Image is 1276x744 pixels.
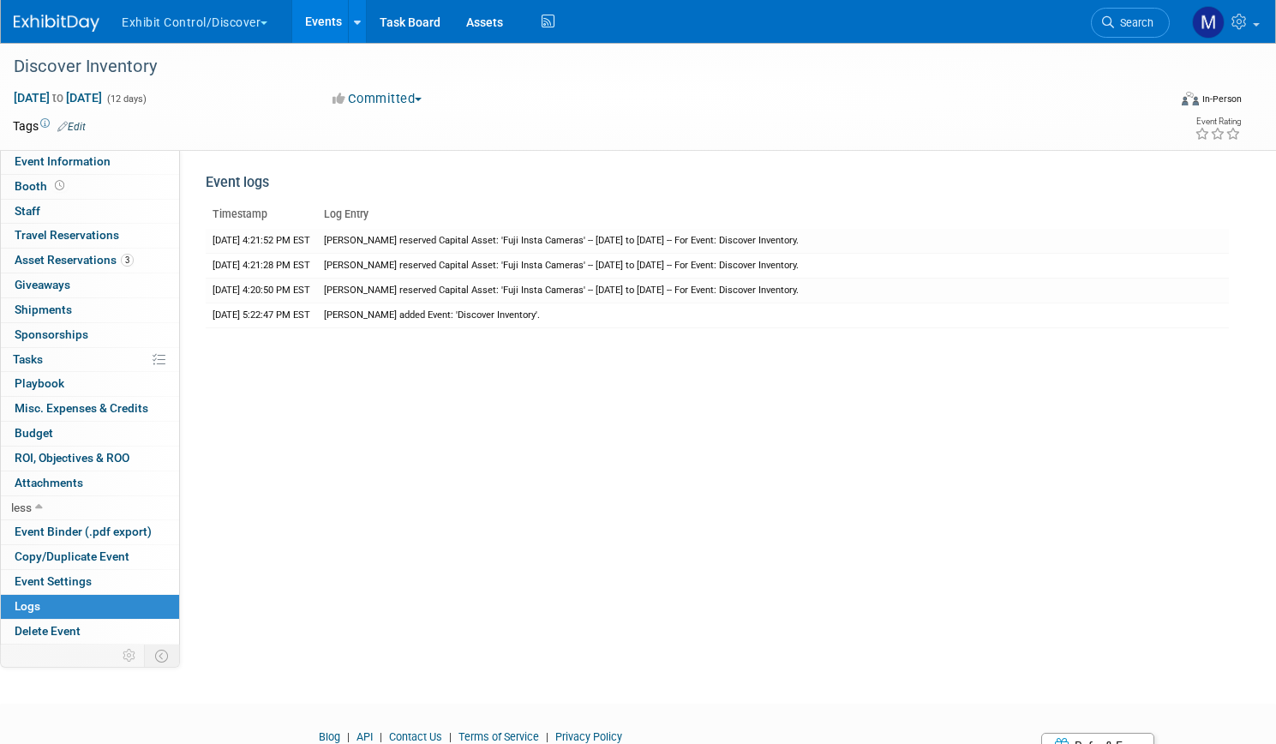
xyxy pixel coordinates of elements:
a: Attachments [1,471,179,495]
td: [DATE] 4:21:52 PM EST [206,229,317,254]
span: 3 [121,254,134,267]
td: Tags [13,117,86,135]
a: Budget [1,422,179,446]
span: Copy/Duplicate Event [15,549,129,563]
img: Matt h [1192,6,1225,39]
td: Toggle Event Tabs [145,645,180,667]
div: Event Rating [1195,117,1241,126]
span: [DATE] [DATE] [13,90,103,105]
span: | [375,730,386,743]
span: Event Binder (.pdf export) [15,525,152,538]
a: API [356,730,373,743]
td: [PERSON_NAME] added Event: 'Discover Inventory'. [317,303,1229,328]
a: Asset Reservations3 [1,249,179,273]
td: [PERSON_NAME] reserved Capital Asset: 'Fuji Insta Cameras' -- [DATE] to [DATE] -- For Event: Disc... [317,229,1229,254]
td: [PERSON_NAME] reserved Capital Asset: 'Fuji Insta Cameras' -- [DATE] to [DATE] -- For Event: Disc... [317,279,1229,303]
a: ROI, Objectives & ROO [1,447,179,471]
td: [DATE] 5:22:47 PM EST [206,303,317,328]
a: Playbook [1,372,179,396]
a: Tasks [1,348,179,372]
span: Attachments [15,476,83,489]
span: Booth [15,179,68,193]
a: Terms of Service [458,730,539,743]
a: Event Information [1,150,179,174]
a: Event Settings [1,570,179,594]
td: [PERSON_NAME] reserved Capital Asset: 'Fuji Insta Cameras' -- [DATE] to [DATE] -- For Event: Disc... [317,253,1229,278]
button: Committed [326,90,428,108]
div: In-Person [1201,93,1242,105]
div: Event Format [1058,89,1242,115]
span: ROI, Objectives & ROO [15,451,129,465]
span: Search [1114,16,1153,29]
div: Event logs [206,173,1229,201]
a: Travel Reservations [1,224,179,248]
a: Logs [1,595,179,619]
a: Edit [57,121,86,133]
span: less [11,501,32,514]
span: Budget [15,426,53,440]
span: Misc. Expenses & Credits [15,401,148,415]
a: Copy/Duplicate Event [1,545,179,569]
span: | [542,730,553,743]
a: less [1,496,179,520]
span: Logs [15,599,40,613]
span: Event Settings [15,574,92,588]
a: Delete Event [1,620,179,644]
span: Tasks [13,352,43,366]
span: Delete Event [15,624,81,638]
div: Discover Inventory [8,51,1137,82]
span: Event Information [15,154,111,168]
span: Travel Reservations [15,228,119,242]
span: Playbook [15,376,64,390]
a: Search [1091,8,1170,38]
a: Giveaways [1,273,179,297]
td: [DATE] 4:20:50 PM EST [206,279,317,303]
span: Staff [15,204,40,218]
a: Staff [1,200,179,224]
td: Personalize Event Tab Strip [115,645,145,667]
a: Sponsorships [1,323,179,347]
span: Shipments [15,303,72,316]
a: Shipments [1,298,179,322]
a: Booth [1,175,179,199]
span: | [343,730,354,743]
a: Privacy Policy [555,730,622,743]
a: Blog [319,730,340,743]
a: Contact Us [389,730,442,743]
span: Booth not reserved yet [51,179,68,192]
span: Sponsorships [15,327,88,341]
span: Giveaways [15,278,70,291]
span: to [50,91,66,105]
span: (12 days) [105,93,147,105]
img: ExhibitDay [14,15,99,32]
a: Event Binder (.pdf export) [1,520,179,544]
img: Format-Inperson.png [1182,92,1199,105]
a: Misc. Expenses & Credits [1,397,179,421]
span: Asset Reservations [15,253,134,267]
span: | [445,730,456,743]
td: [DATE] 4:21:28 PM EST [206,253,317,278]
